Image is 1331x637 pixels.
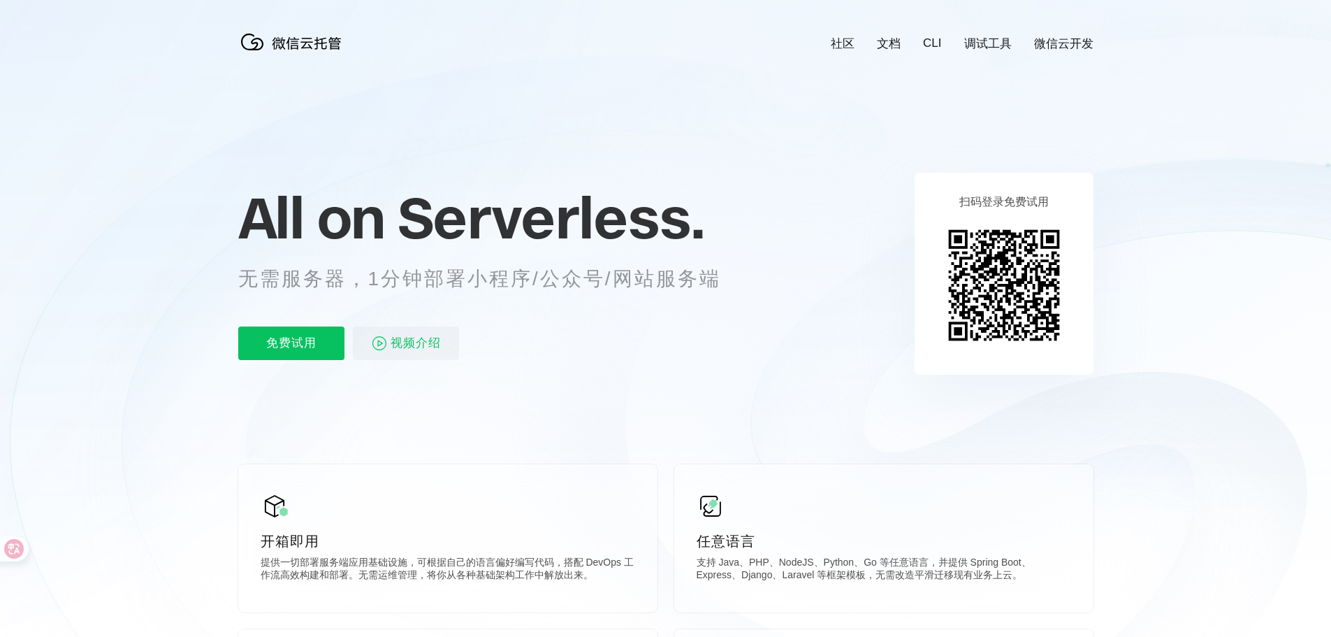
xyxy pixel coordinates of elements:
a: 文档 [877,36,901,52]
p: 任意语言 [697,531,1071,551]
a: 微信云托管 [238,46,350,58]
p: 开箱即用 [261,531,635,551]
img: 微信云托管 [238,28,350,56]
p: 无需服务器，1分钟部署小程序/公众号/网站服务端 [238,265,747,293]
p: 扫码登录免费试用 [959,195,1049,210]
span: All on [238,182,384,252]
a: 微信云开发 [1034,36,1093,52]
span: 视频介绍 [391,327,441,360]
span: Serverless. [398,182,704,252]
a: 调试工具 [964,36,1012,52]
a: CLI [923,36,941,50]
p: 提供一切部署服务端应用基础设施，可根据自己的语言偏好编写代码，搭配 DevOps 工作流高效构建和部署。无需运维管理，将你从各种基础架构工作中解放出来。 [261,557,635,585]
img: video_play.svg [371,335,388,352]
p: 免费试用 [238,327,344,360]
p: 支持 Java、PHP、NodeJS、Python、Go 等任意语言，并提供 Spring Boot、Express、Django、Laravel 等框架模板，无需改造平滑迁移现有业务上云。 [697,557,1071,585]
a: 社区 [831,36,854,52]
